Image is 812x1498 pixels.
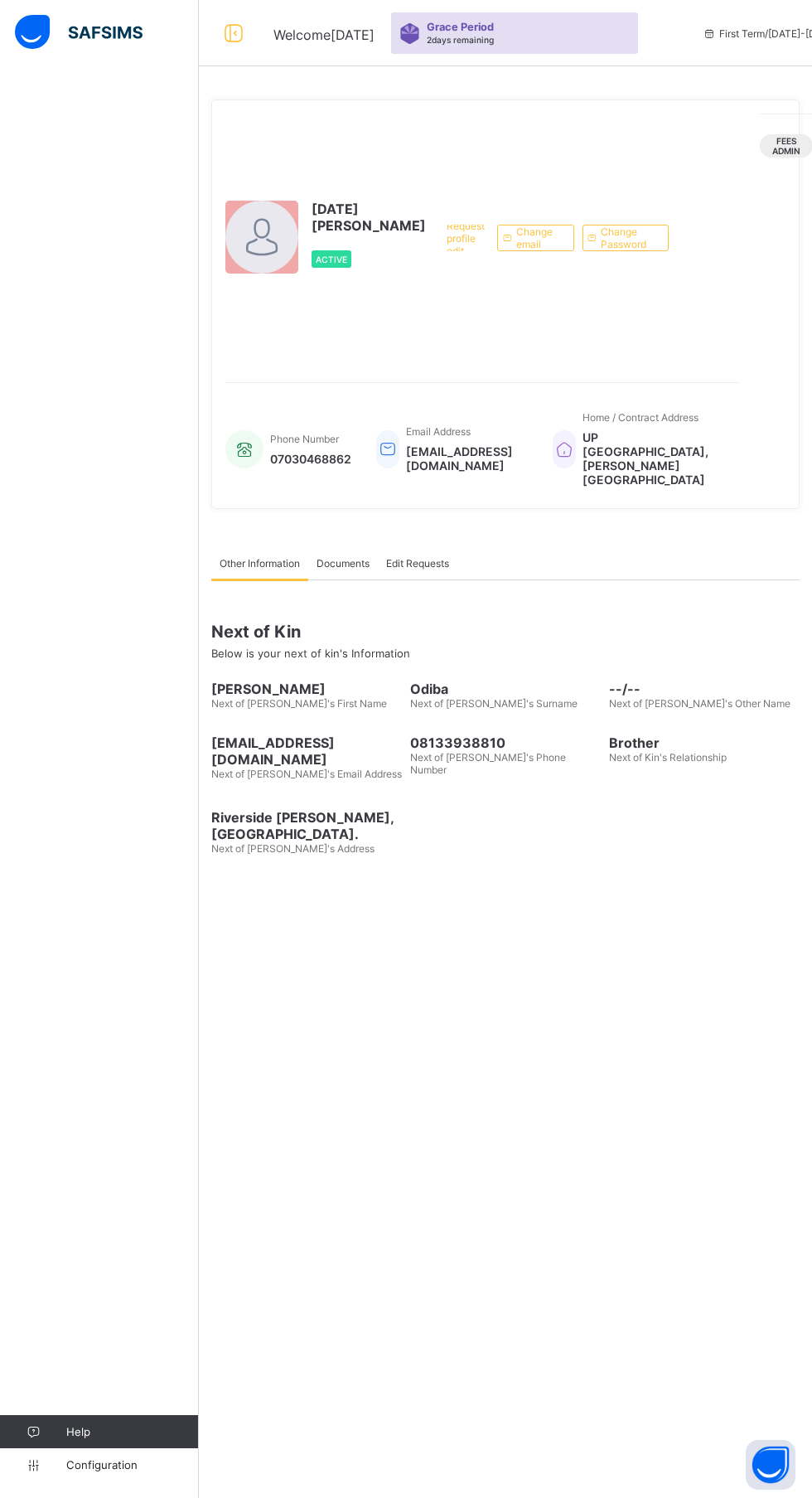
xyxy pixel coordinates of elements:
[273,27,375,43] span: Welcome [DATE]
[211,768,402,780] span: Next of [PERSON_NAME]'s Email Address
[601,225,655,250] span: Change Password
[609,681,800,697] span: --/--
[410,697,578,710] span: Next of [PERSON_NAME]'s Surname
[15,15,143,50] img: safsims
[772,136,800,156] span: Fees Admin
[66,1425,198,1438] span: Help
[410,681,601,697] span: Odiba
[211,734,402,768] span: [EMAIL_ADDRESS][DOMAIN_NAME]
[211,681,402,697] span: [PERSON_NAME]
[516,225,561,250] span: Change email
[317,557,370,570] span: Documents
[399,23,420,44] img: sticker-purple.71386a28dfed39d6af7621340158ba97.svg
[312,201,426,234] span: [DATE] [PERSON_NAME]
[211,842,375,855] span: Next of [PERSON_NAME]'s Address
[211,809,402,842] span: Riverside [PERSON_NAME], [GEOGRAPHIC_DATA].
[609,734,800,751] span: Brother
[582,411,698,424] span: Home / Contract Address
[582,430,723,487] span: UP [GEOGRAPHIC_DATA], [PERSON_NAME][GEOGRAPHIC_DATA]
[609,697,790,710] span: Next of [PERSON_NAME]'s Other Name
[270,433,339,445] span: Phone Number
[220,557,300,570] span: Other Information
[406,444,528,473] span: [EMAIL_ADDRESS][DOMAIN_NAME]
[410,751,566,776] span: Next of [PERSON_NAME]'s Phone Number
[406,425,471,438] span: Email Address
[211,622,800,642] span: Next of Kin
[427,21,494,33] span: Grace Period
[316,255,347,264] span: Active
[211,697,387,710] span: Next of [PERSON_NAME]'s First Name
[211,647,410,660] span: Below is your next of kin's Information
[609,751,727,764] span: Next of Kin's Relationship
[427,35,494,45] span: 2 days remaining
[746,1440,795,1490] button: Open asap
[270,452,351,466] span: 07030468862
[386,557,449,570] span: Edit Requests
[66,1458,198,1471] span: Configuration
[447,220,485,257] span: Request profile edit
[410,734,601,751] span: 08133938810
